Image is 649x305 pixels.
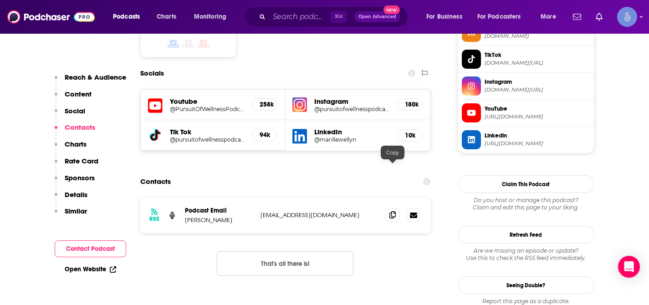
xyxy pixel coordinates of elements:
button: Show profile menu [617,7,637,27]
a: Linkedin[URL][DOMAIN_NAME] [462,130,590,149]
a: Charts [151,10,182,24]
span: https://www.youtube.com/@PursuitOfWellnessPodcast [485,113,590,120]
button: Nothing here. [217,251,353,276]
span: tiktok.com/@pursuitofwellnesspodcast [485,60,590,66]
span: Charts [157,10,176,23]
h2: Socials [140,65,164,82]
h2: Contacts [140,173,171,190]
a: Seeing Double? [458,276,594,294]
p: Social [65,107,85,115]
a: TikTok[DOMAIN_NAME][URL] [462,50,590,69]
a: Open Website [65,265,116,273]
div: Claim and edit this page to your liking. [458,197,594,211]
button: Contacts [55,123,95,140]
span: instagram.com/pursuitofwellnesspodcast [485,86,590,93]
button: open menu [107,10,152,24]
div: Search podcasts, credits, & more... [253,6,417,27]
a: Instagram[DOMAIN_NAME][URL] [462,76,590,96]
a: Show notifications dropdown [592,9,606,25]
span: TikTok [485,51,590,59]
a: @pursuitofwellnesspodcast [170,136,245,143]
h5: Instagram [314,97,390,106]
p: Reach & Audience [65,73,126,81]
h5: Youtube [170,97,245,106]
h5: 10k [405,132,415,139]
span: For Business [426,10,462,23]
button: Sponsors [55,173,95,190]
a: YouTube[URL][DOMAIN_NAME] [462,103,590,122]
button: Contact Podcast [55,240,126,257]
a: Show notifications dropdown [569,9,585,25]
h5: Tik Tok [170,127,245,136]
span: Linkedin [485,132,590,140]
p: Sponsors [65,173,95,182]
span: Open Advanced [358,15,396,19]
img: Podchaser - Follow, Share and Rate Podcasts [7,8,95,25]
p: Charts [65,140,87,148]
span: Logged in as Spiral5-G1 [617,7,637,27]
div: Report this page as a duplicate. [458,298,594,305]
span: Podcasts [113,10,140,23]
a: @PursuitOfWellnessPodcast [170,106,245,112]
span: feeds.megaphone.fm [485,33,590,40]
p: Content [65,90,92,98]
p: Similar [65,207,87,215]
h5: 94k [260,131,270,139]
span: YouTube [485,105,590,113]
img: User Profile [617,7,637,27]
button: Refresh Feed [458,226,594,244]
span: New [383,5,400,14]
h5: 180k [405,101,415,108]
span: Monitoring [194,10,226,23]
img: iconImage [292,97,307,112]
h5: LinkedIn [314,127,390,136]
p: Podcast Email [185,207,253,214]
button: Reach & Audience [55,73,126,90]
div: Copy [381,146,404,159]
span: Instagram [485,78,590,86]
p: Rate Card [65,157,98,165]
button: Social [55,107,85,123]
p: Contacts [65,123,95,132]
span: ⌘ K [330,11,347,23]
p: Details [65,190,87,199]
a: @marillewellyn [314,136,390,143]
span: Do you host or manage this podcast? [458,197,594,204]
button: Charts [55,140,87,157]
button: open menu [188,10,238,24]
button: open menu [420,10,474,24]
button: open menu [471,10,534,24]
p: [EMAIL_ADDRESS][DOMAIN_NAME] [261,211,379,219]
span: https://www.linkedin.com/in/marillewellyn [485,140,590,147]
button: Content [55,90,92,107]
div: Open Intercom Messenger [618,256,640,278]
button: open menu [534,10,567,24]
button: Similar [55,207,87,224]
button: Open AdvancedNew [354,11,400,22]
p: [PERSON_NAME] [185,216,253,224]
button: Details [55,190,87,207]
button: Rate Card [55,157,98,173]
span: More [541,10,556,23]
span: For Podcasters [477,10,521,23]
div: Are we missing an episode or update? Use this to check the RSS feed immediately. [458,247,594,262]
a: @pursuitofwellnesspodcast [314,106,390,112]
button: Claim This Podcast [458,175,594,193]
h5: 258k [260,101,270,108]
h3: RSS [149,215,159,223]
input: Search podcasts, credits, & more... [269,10,330,24]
